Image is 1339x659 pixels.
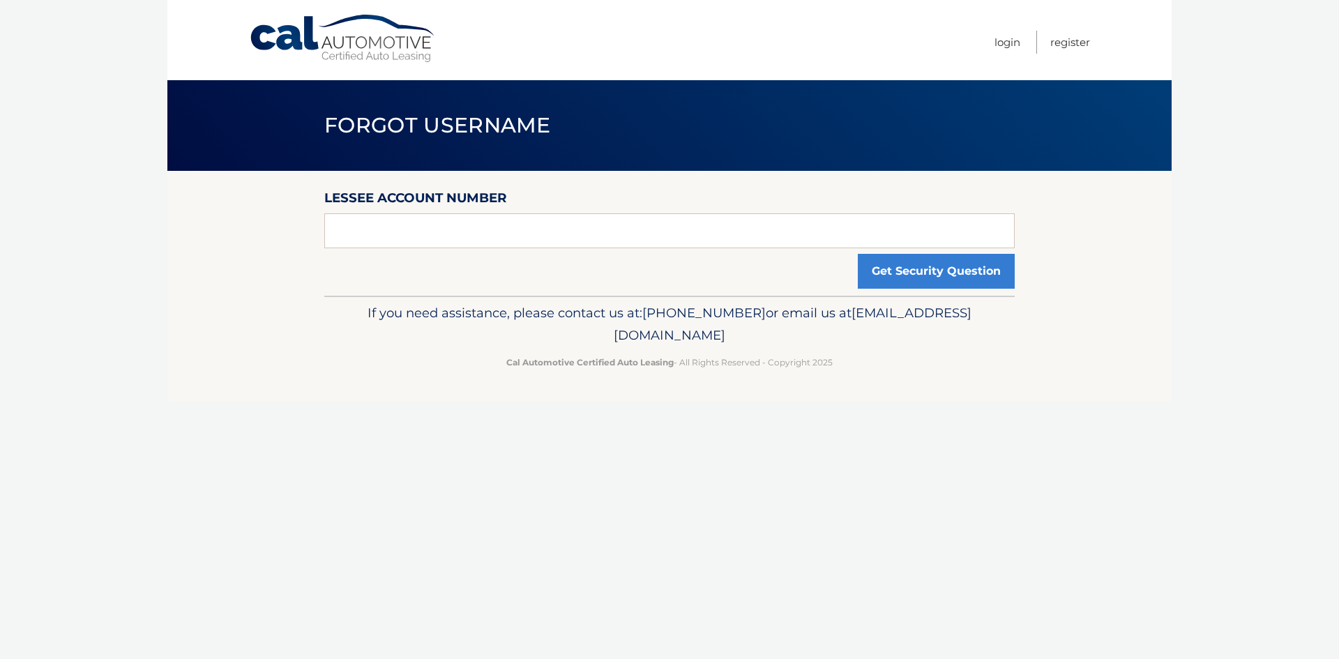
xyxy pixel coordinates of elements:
[333,302,1006,347] p: If you need assistance, please contact us at: or email us at
[506,357,674,368] strong: Cal Automotive Certified Auto Leasing
[642,305,766,321] span: [PHONE_NUMBER]
[324,188,507,213] label: Lessee Account Number
[333,355,1006,370] p: - All Rights Reserved - Copyright 2025
[1050,31,1090,54] a: Register
[614,305,971,343] span: [EMAIL_ADDRESS][DOMAIN_NAME]
[858,254,1015,289] button: Get Security Question
[249,14,437,63] a: Cal Automotive
[994,31,1020,54] a: Login
[324,112,551,138] span: Forgot Username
